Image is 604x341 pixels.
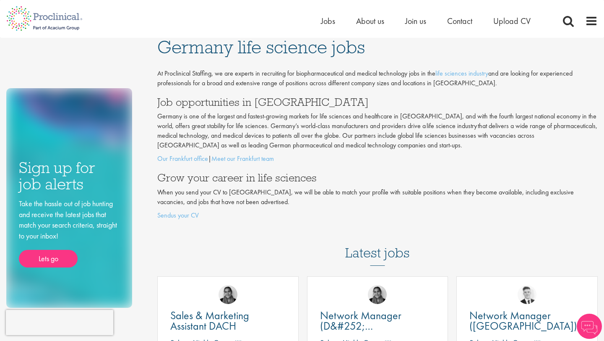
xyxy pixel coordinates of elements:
p: | [157,154,598,164]
a: Network Manager ([GEOGRAPHIC_DATA]) [469,310,585,331]
span: Network Manager ([GEOGRAPHIC_DATA]) [469,308,577,333]
h3: Grow your career in life sciences [157,172,598,183]
h3: Sign up for job alerts [19,160,120,192]
a: Upload CV [493,16,531,26]
img: Nicolas Daniel [518,285,536,304]
a: Lets go [19,250,78,268]
a: life sciences industry [435,69,488,78]
p: When you send your CV to [GEOGRAPHIC_DATA], we will be able to match your profile with suitable p... [157,188,598,207]
a: Jobs [321,16,335,26]
a: Sales & Marketing Assistant DACH [170,310,286,331]
a: Meet our Frankfurt team [211,154,274,163]
img: Anjali Parbhu [219,285,237,304]
a: Contact [447,16,472,26]
p: At Proclinical Staffing, we are experts in recruiting for biopharmaceutical and medical technolog... [157,69,598,88]
a: Join us [405,16,426,26]
img: Chatbot [577,314,602,339]
a: Our Frankfurt office [157,154,208,163]
span: Sales & Marketing Assistant DACH [170,308,249,333]
a: Network Manager (D&#252;[GEOGRAPHIC_DATA]) [320,310,435,331]
p: Germany is one of the largest and fastest-growing markets for life sciences and healthcare in [GE... [157,112,598,150]
span: Germany life science jobs [157,36,365,58]
div: Take the hassle out of job hunting and receive the latest jobs that match your search criteria, s... [19,198,120,268]
h3: Job opportunities in [GEOGRAPHIC_DATA] [157,97,598,108]
a: About us [356,16,384,26]
img: Anjali Parbhu [368,285,387,304]
iframe: reCAPTCHA [6,310,113,335]
h3: Latest jobs [345,225,410,266]
a: Sendus your CV [157,211,199,220]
